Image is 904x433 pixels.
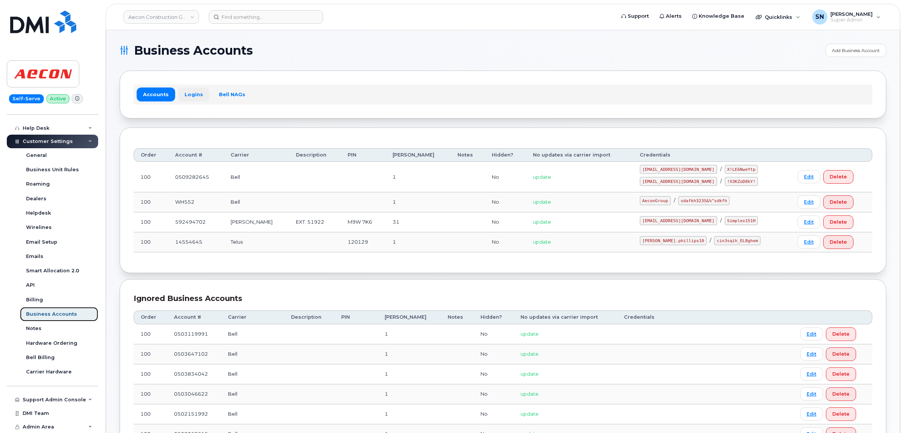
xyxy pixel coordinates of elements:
[167,384,221,404] td: 0503046622
[640,177,717,186] code: [EMAIL_ADDRESS][DOMAIN_NAME]
[521,331,539,337] span: update
[378,310,441,324] th: [PERSON_NAME]
[134,162,168,192] td: 100
[830,238,847,246] span: Delete
[678,196,730,205] code: sdafkh323S&%^sdkfh
[167,324,221,344] td: 0503119991
[289,148,341,162] th: Description
[474,324,514,344] td: No
[485,192,526,212] td: No
[134,344,167,364] td: 100
[825,44,886,57] a: Add Business Account
[830,198,847,206] span: Delete
[134,364,167,384] td: 100
[134,212,168,232] td: 100
[720,178,722,184] span: /
[386,162,451,192] td: 1
[633,148,791,162] th: Credentials
[386,192,451,212] td: 1
[168,212,224,232] td: 592494702
[224,148,289,162] th: Carrier
[823,195,853,209] button: Delete
[832,370,850,378] span: Delete
[800,387,823,401] a: Edit
[720,217,722,223] span: /
[725,177,758,186] code: !X3KZoD8kY!
[341,148,386,162] th: PIN
[521,391,539,397] span: update
[800,327,823,341] a: Edit
[832,330,850,338] span: Delete
[213,88,252,101] a: Bell NAGs
[378,324,441,344] td: 1
[474,344,514,364] td: No
[474,364,514,384] td: No
[617,310,793,324] th: Credentials
[485,212,526,232] td: No
[826,407,856,421] button: Delete
[386,212,451,232] td: 31
[378,404,441,424] td: 1
[221,364,284,384] td: Bell
[134,324,167,344] td: 100
[168,148,224,162] th: Account #
[224,212,289,232] td: [PERSON_NAME]
[823,215,853,229] button: Delete
[485,162,526,192] td: No
[832,410,850,418] span: Delete
[134,384,167,404] td: 100
[178,88,209,101] a: Logins
[830,218,847,226] span: Delete
[221,404,284,424] td: Bell
[137,88,175,101] a: Accounts
[134,293,872,304] div: Ignored Business Accounts
[167,404,221,424] td: 0502151992
[640,196,671,205] code: AeconGroup
[167,344,221,364] td: 0503647102
[224,192,289,212] td: Bell
[533,219,551,225] span: update
[221,344,284,364] td: Bell
[134,45,253,56] span: Business Accounts
[826,367,856,381] button: Delete
[798,215,820,229] a: Edit
[832,350,850,358] span: Delete
[134,404,167,424] td: 100
[134,148,168,162] th: Order
[221,310,284,324] th: Carrier
[451,148,485,162] th: Notes
[284,310,334,324] th: Description
[826,347,856,361] button: Delete
[823,235,853,249] button: Delete
[800,407,823,421] a: Edit
[521,371,539,377] span: update
[798,170,820,183] a: Edit
[640,236,707,245] code: [PERSON_NAME].phillips10
[514,310,617,324] th: No updates via carrier import
[533,199,551,205] span: update
[134,232,168,252] td: 100
[334,310,378,324] th: PIN
[533,239,551,245] span: update
[134,310,167,324] th: Order
[823,170,853,184] button: Delete
[168,162,224,192] td: 0509282645
[224,162,289,192] td: Bell
[224,232,289,252] td: Telus
[221,384,284,404] td: Bell
[168,192,224,212] td: WH552
[800,367,823,381] a: Edit
[341,212,386,232] td: M9W 7K6
[474,404,514,424] td: No
[441,310,474,324] th: Notes
[167,364,221,384] td: 0503834042
[533,174,551,180] span: update
[378,384,441,404] td: 1
[341,232,386,252] td: 120129
[640,165,717,174] code: [EMAIL_ADDRESS][DOMAIN_NAME]
[720,166,722,172] span: /
[826,327,856,341] button: Delete
[474,384,514,404] td: No
[674,197,675,203] span: /
[830,173,847,180] span: Delete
